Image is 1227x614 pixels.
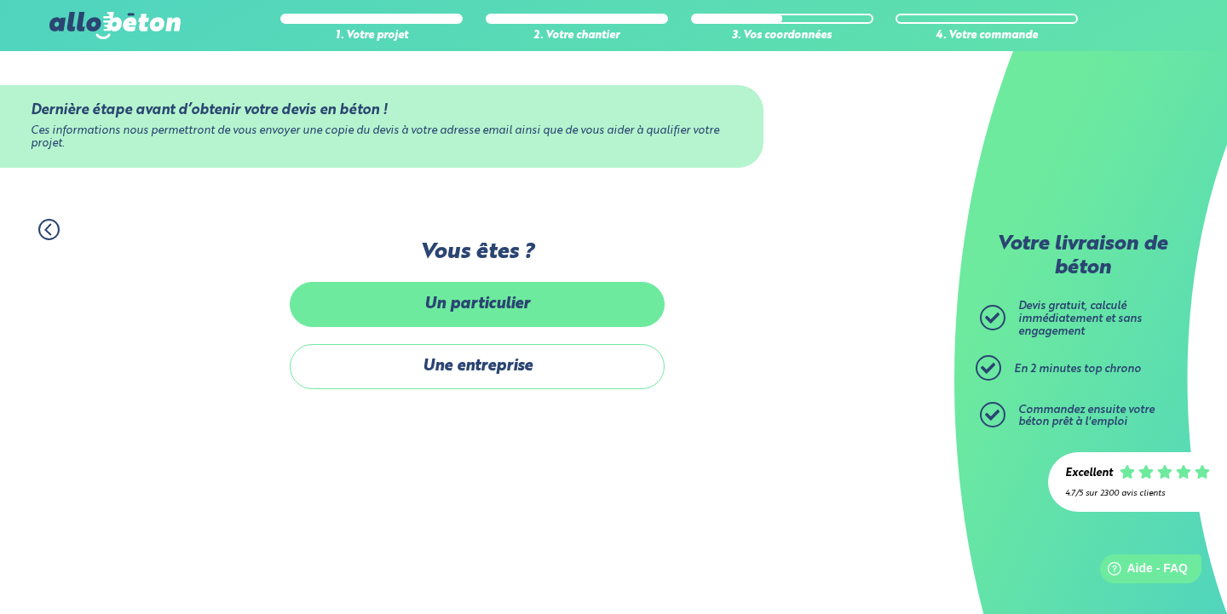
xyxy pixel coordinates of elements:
div: 4. Votre commande [896,30,1078,43]
iframe: Help widget launcher [1075,548,1208,595]
label: Un particulier [290,282,665,327]
div: 3. Vos coordonnées [691,30,873,43]
div: 1. Votre projet [280,30,463,43]
label: Vous êtes ? [290,240,665,265]
div: Ces informations nous permettront de vous envoyer une copie du devis à votre adresse email ainsi ... [31,125,733,150]
div: 2. Votre chantier [486,30,668,43]
div: Dernière étape avant d’obtenir votre devis en béton ! [31,102,733,118]
label: Une entreprise [290,344,665,389]
img: allobéton [49,12,181,39]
